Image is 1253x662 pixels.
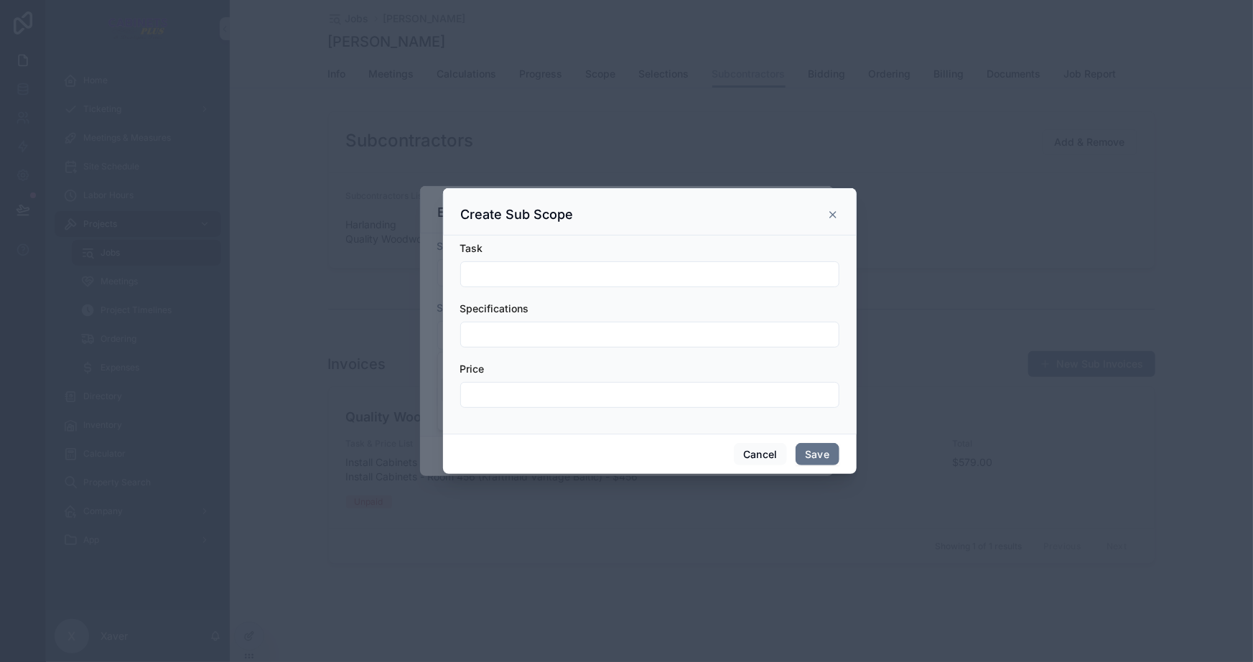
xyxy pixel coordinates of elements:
[460,302,529,314] span: Specifications
[460,242,483,254] span: Task
[460,363,485,375] span: Price
[734,443,787,466] button: Cancel
[796,443,839,466] button: Save
[461,206,574,223] h3: Create Sub Scope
